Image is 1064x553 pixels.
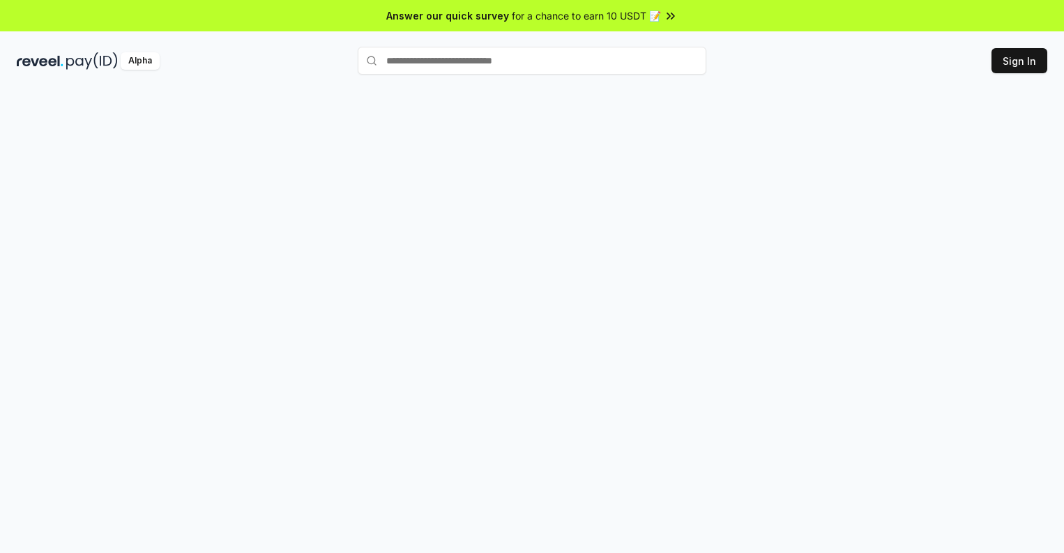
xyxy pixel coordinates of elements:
[512,8,661,23] span: for a chance to earn 10 USDT 📝
[66,52,118,70] img: pay_id
[991,48,1047,73] button: Sign In
[121,52,160,70] div: Alpha
[386,8,509,23] span: Answer our quick survey
[17,52,63,70] img: reveel_dark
